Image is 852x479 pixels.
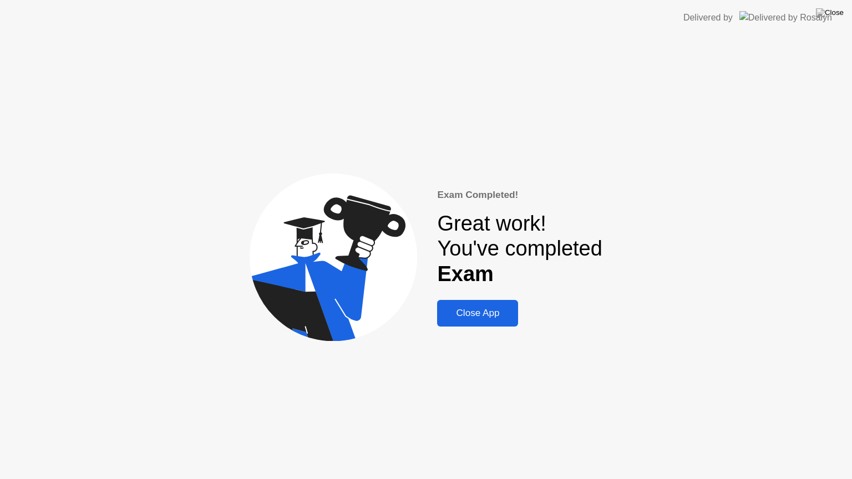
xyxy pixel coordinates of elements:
[739,11,832,24] img: Delivered by Rosalyn
[440,308,515,319] div: Close App
[437,262,493,286] b: Exam
[437,300,518,327] button: Close App
[816,8,844,17] img: Close
[437,211,602,287] div: Great work! You've completed
[683,11,733,24] div: Delivered by
[437,188,602,202] div: Exam Completed!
